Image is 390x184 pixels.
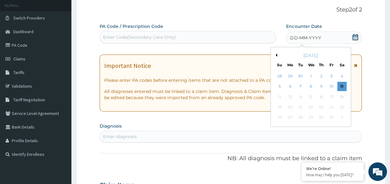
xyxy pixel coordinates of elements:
[36,54,86,116] span: We're online!
[104,77,357,83] p: Please enter PA codes before entering items that are not attached to a PA code
[337,72,347,81] div: Choose Saturday, October 4th, 2025
[327,92,336,102] div: Not available Friday, October 17th, 2025
[316,82,326,91] div: Choose Thursday, October 9th, 2025
[13,56,25,62] span: Claims
[290,35,321,41] span: DD-MM-YYYY
[285,82,295,91] div: Choose Monday, October 6th, 2025
[13,70,25,75] span: Tariffs
[316,113,326,122] div: Not available Thursday, October 30th, 2025
[103,34,176,40] div: Enter Code(Secondary Care Only)
[104,88,357,101] p: All diagnoses entered must be linked to a claim item. Diagnosis & Claim Items that are visible bu...
[13,29,34,34] span: Dashboard
[275,71,347,123] div: month 2025-10
[298,62,303,68] div: Tu
[275,103,285,112] div: Not available Sunday, October 19th, 2025
[286,23,322,29] label: Encounter Date
[306,82,316,91] div: Choose Wednesday, October 8th, 2025
[337,92,347,102] div: Not available Saturday, October 18th, 2025
[100,123,122,129] label: Diagnosis
[296,92,305,102] div: Not available Tuesday, October 14th, 2025
[102,3,117,18] div: Minimize live chat window
[329,62,334,68] div: Fr
[296,72,305,81] div: Choose Tuesday, September 30th, 2025
[306,113,316,122] div: Not available Wednesday, October 29th, 2025
[306,166,359,171] div: We're Online!
[308,62,313,68] div: We
[274,54,277,57] button: Previous Month
[100,23,163,29] label: PA Code / Prescription Code
[275,72,285,81] div: Choose Sunday, September 28th, 2025
[100,7,362,13] p: Step 2 of 2
[316,72,326,81] div: Choose Thursday, October 2nd, 2025
[104,62,151,69] h1: Important Notice
[337,82,347,91] div: Choose Saturday, October 11th, 2025
[296,82,305,91] div: Choose Tuesday, October 7th, 2025
[296,113,305,122] div: Not available Tuesday, October 28th, 2025
[285,113,295,122] div: Not available Monday, October 27th, 2025
[339,62,345,68] div: Sa
[3,120,118,142] textarea: Type your message and hit 'Enter'
[306,103,316,112] div: Not available Wednesday, October 22nd, 2025
[273,52,348,59] div: [DATE]
[327,113,336,122] div: Not available Friday, October 31st, 2025
[337,103,347,112] div: Not available Saturday, October 25th, 2025
[316,103,326,112] div: Not available Thursday, October 23rd, 2025
[287,62,293,68] div: Mo
[13,15,45,21] span: Switch Providers
[13,97,45,103] span: Tariff Negotiation
[327,82,336,91] div: Choose Friday, October 10th, 2025
[103,134,137,140] div: Enter diagnosis
[306,92,316,102] div: Not available Wednesday, October 15th, 2025
[337,113,347,122] div: Not available Saturday, November 1st, 2025
[277,62,282,68] div: Su
[306,172,359,177] p: How may I help you today?
[316,92,326,102] div: Not available Thursday, October 16th, 2025
[327,72,336,81] div: Choose Friday, October 3rd, 2025
[32,35,104,43] div: Chat with us now
[285,92,295,102] div: Not available Monday, October 13th, 2025
[285,72,295,81] div: Choose Monday, September 29th, 2025
[275,82,285,91] div: Choose Sunday, October 5th, 2025
[319,62,324,68] div: Th
[100,155,362,163] p: NB: All diagnosis must be linked to a claim item
[275,92,285,102] div: Not available Sunday, October 12th, 2025
[306,72,316,81] div: Choose Wednesday, October 1st, 2025
[296,103,305,112] div: Not available Tuesday, October 21st, 2025
[11,31,25,46] img: d_794563401_company_1708531726252_794563401
[285,103,295,112] div: Not available Monday, October 20th, 2025
[327,103,336,112] div: Not available Friday, October 24th, 2025
[275,113,285,122] div: Not available Sunday, October 26th, 2025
